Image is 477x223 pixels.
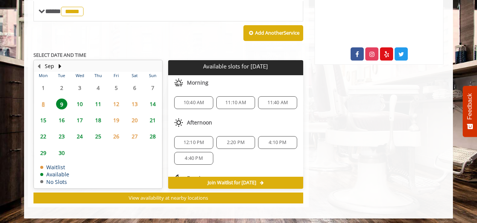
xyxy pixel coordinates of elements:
td: Select day21 [144,112,162,128]
span: Join Waitlist for [DATE] [208,180,256,186]
span: Evening [187,175,207,181]
td: Select day11 [89,96,107,112]
th: Fri [107,72,125,79]
td: Select day25 [89,128,107,144]
span: 11:40 AM [267,100,288,106]
span: 24 [74,131,85,142]
span: 23 [56,131,67,142]
img: afternoon slots [174,118,183,127]
span: 30 [56,147,67,158]
span: 27 [129,131,140,142]
span: 14 [147,99,158,109]
td: Select day26 [107,128,125,144]
div: 10:40 AM [174,96,213,109]
td: Select day12 [107,96,125,112]
td: Select day18 [89,112,107,128]
span: 11:10 AM [225,100,246,106]
td: Select day20 [125,112,143,128]
button: Previous Month [36,62,42,70]
span: 21 [147,115,158,126]
th: Mon [34,72,52,79]
span: 9 [56,99,67,109]
span: 11 [93,99,104,109]
div: 11:10 AM [216,96,255,109]
span: Afternoon [187,120,212,126]
th: Thu [89,72,107,79]
td: Select day8 [34,96,52,112]
div: 4:10 PM [258,136,297,149]
span: 4:40 PM [185,155,202,161]
td: Select day30 [52,144,70,161]
th: Sun [144,72,162,79]
span: 25 [93,131,104,142]
span: 13 [129,99,140,109]
td: Select day10 [71,96,89,112]
td: Select day16 [52,112,70,128]
img: morning slots [174,78,183,87]
span: 12:10 PM [184,140,204,146]
td: Select day9 [52,96,70,112]
td: Select day29 [34,144,52,161]
b: Add Another Service [255,29,299,36]
span: Feedback [466,93,473,120]
img: evening slots [174,174,183,183]
span: 19 [111,115,122,126]
span: 16 [56,115,67,126]
span: 12 [111,99,122,109]
td: Select day15 [34,112,52,128]
td: Select day13 [125,96,143,112]
td: Select day17 [71,112,89,128]
span: 2:20 PM [227,140,245,146]
span: 18 [93,115,104,126]
button: Next Month [57,62,63,70]
span: 10 [74,99,85,109]
button: Sep [45,62,54,70]
td: Select day14 [144,96,162,112]
td: Select day19 [107,112,125,128]
td: Waitlist [40,164,69,170]
span: 20 [129,115,140,126]
p: Available slots for [DATE] [171,63,300,70]
td: No Slots [40,179,69,185]
span: 8 [38,99,49,109]
th: Tue [52,72,70,79]
span: 26 [111,131,122,142]
th: Sat [125,72,143,79]
div: 11:40 AM [258,96,297,109]
span: 10:40 AM [184,100,204,106]
button: Feedback - Show survey [463,86,477,137]
span: Morning [187,80,208,86]
button: View availability at nearby locations [33,193,303,203]
div: 2:20 PM [216,136,255,149]
span: 17 [74,115,85,126]
td: Select day27 [125,128,143,144]
td: Available [40,171,69,177]
button: Add AnotherService [243,25,303,41]
td: Select day23 [52,128,70,144]
th: Wed [71,72,89,79]
span: 4:10 PM [269,140,286,146]
span: 15 [38,115,49,126]
span: 28 [147,131,158,142]
div: 4:40 PM [174,152,213,165]
span: 29 [38,147,49,158]
span: 22 [38,131,49,142]
span: View availability at nearby locations [129,194,208,201]
td: Select day24 [71,128,89,144]
b: SELECT DATE AND TIME [33,52,86,58]
div: 12:10 PM [174,136,213,149]
td: Select day28 [144,128,162,144]
td: Select day22 [34,128,52,144]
